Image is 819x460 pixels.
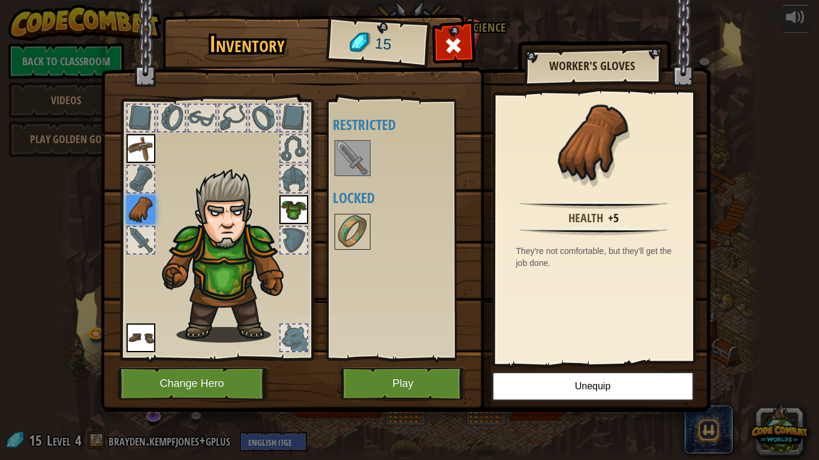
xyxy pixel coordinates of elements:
span: 15 [374,33,392,56]
h2: Worker's Gloves [536,59,649,72]
button: Unequip [492,371,694,401]
div: +5 [608,210,619,227]
img: hr.png [519,202,667,209]
div: Health [568,210,603,227]
button: Play [341,367,466,400]
h4: Locked [333,190,474,205]
button: Change Hero [118,367,270,400]
img: hair_m2.png [156,168,303,343]
img: portrait.png [555,103,633,181]
img: hr.png [519,228,667,235]
img: portrait.png [127,195,155,224]
img: portrait.png [336,141,369,175]
img: portrait.png [127,134,155,163]
h4: Restricted [333,117,474,132]
img: portrait.png [336,215,369,249]
h1: Inventory [171,32,324,57]
div: They're not comfortable, but they'll get the job done. [516,245,678,269]
img: portrait.png [279,195,308,224]
img: portrait.png [127,323,155,352]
